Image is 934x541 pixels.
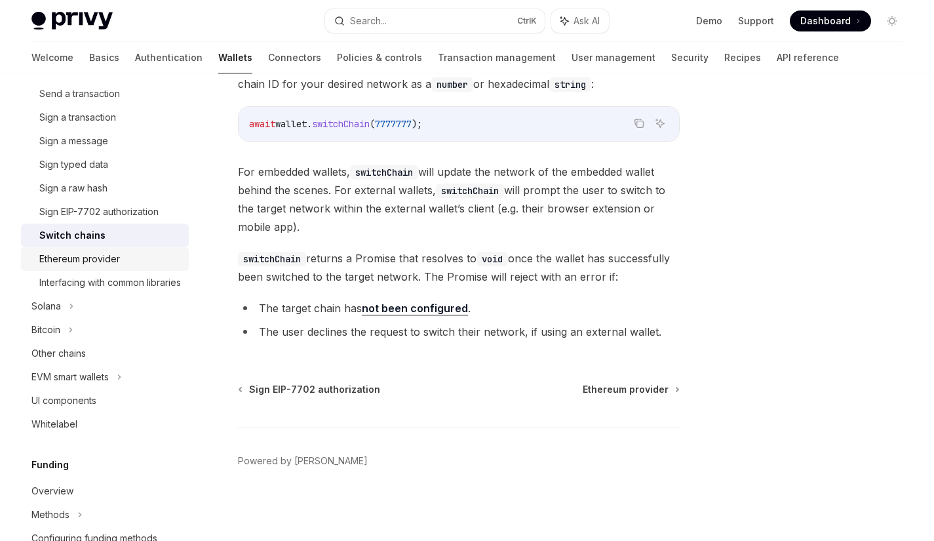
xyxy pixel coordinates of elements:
span: await [249,118,275,130]
span: wallet [275,118,307,130]
span: Ask AI [574,14,600,28]
span: switchChain [312,118,370,130]
div: Sign a raw hash [39,180,107,196]
a: Transaction management [438,42,556,73]
a: Security [671,42,709,73]
a: Wallets [218,42,252,73]
a: Powered by [PERSON_NAME] [238,454,368,468]
a: Sign a raw hash [21,176,189,200]
div: Methods [31,507,69,523]
span: Ctrl K [517,16,537,26]
a: Welcome [31,42,73,73]
div: Ethereum provider [39,251,120,267]
a: Sign typed data [21,153,189,176]
a: Ethereum provider [583,383,678,396]
a: User management [572,42,655,73]
code: string [549,77,591,92]
span: Dashboard [800,14,851,28]
a: Other chains [21,342,189,365]
button: Search...CtrlK [325,9,544,33]
button: Toggle dark mode [882,10,903,31]
div: Sign typed data [39,157,108,172]
div: EVM smart wallets [31,369,109,385]
div: Sign a message [39,133,108,149]
a: Dashboard [790,10,871,31]
button: Ask AI [652,115,669,132]
div: Search... [350,13,387,29]
a: Connectors [268,42,321,73]
span: 7777777 [375,118,412,130]
a: Basics [89,42,119,73]
li: The user declines the request to switch their network, if using an external wallet. [238,323,680,341]
code: number [431,77,473,92]
button: Ask AI [551,9,609,33]
div: Switch chains [39,228,106,243]
a: Support [738,14,774,28]
a: Sign EIP-7702 authorization [21,200,189,224]
a: Interfacing with common libraries [21,271,189,294]
a: Sign a transaction [21,106,189,129]
code: switchChain [436,184,504,198]
div: Solana [31,298,61,314]
a: Sign EIP-7702 authorization [239,383,380,396]
span: ( [370,118,375,130]
div: Overview [31,483,73,499]
code: switchChain [350,165,418,180]
span: . [307,118,312,130]
button: Copy the contents from the code block [631,115,648,132]
span: Ethereum provider [583,383,669,396]
code: void [477,252,508,266]
a: Overview [21,479,189,503]
span: Sign EIP-7702 authorization [249,383,380,396]
div: Sign a transaction [39,110,116,125]
div: Sign EIP-7702 authorization [39,204,159,220]
a: Authentication [135,42,203,73]
div: Whitelabel [31,416,77,432]
li: The target chain has . [238,299,680,317]
a: Ethereum provider [21,247,189,271]
a: Policies & controls [337,42,422,73]
span: returns a Promise that resolves to once the wallet has successfully been switched to the target n... [238,249,680,286]
span: ); [412,118,422,130]
div: UI components [31,393,96,409]
a: Recipes [724,42,761,73]
a: Switch chains [21,224,189,247]
a: not been configured [362,302,468,315]
div: Interfacing with common libraries [39,275,181,291]
img: light logo [31,12,113,30]
a: Sign a message [21,129,189,153]
a: Demo [696,14,722,28]
a: Whitelabel [21,412,189,436]
div: Bitcoin [31,322,60,338]
a: UI components [21,389,189,412]
span: For embedded wallets, will update the network of the embedded wallet behind the scenes. For exter... [238,163,680,236]
span: Then, call the wallet’s method. As a parameter to the method, pass the chain ID for your desired ... [238,56,680,93]
a: API reference [777,42,839,73]
code: switchChain [238,252,306,266]
h5: Funding [31,457,69,473]
div: Other chains [31,346,86,361]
